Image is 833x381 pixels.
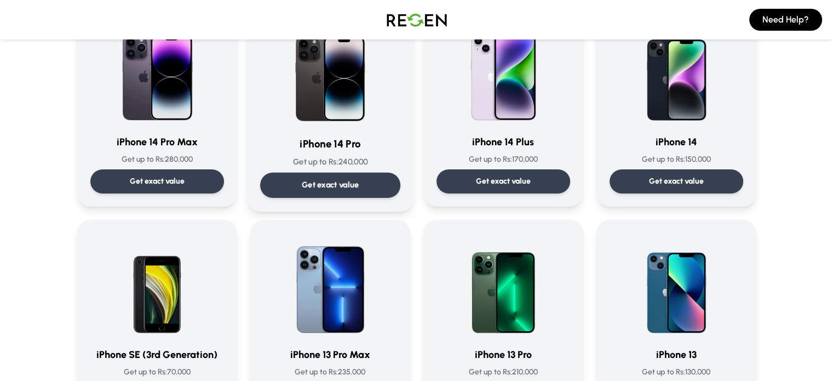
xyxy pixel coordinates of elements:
[263,367,397,378] p: Get up to Rs: 235,000
[476,176,531,187] p: Get exact value
[105,20,210,126] img: iPhone 14 Pro Max
[436,134,570,150] h3: iPhone 14 Plus
[610,347,743,362] h3: iPhone 13
[301,179,359,191] p: Get exact value
[278,233,383,338] img: iPhone 13 Pro Max
[90,347,224,362] h3: iPhone SE (3rd Generation)
[624,233,729,338] img: iPhone 13
[263,347,397,362] h3: iPhone 13 Pro Max
[749,9,822,31] button: Need Help?
[624,20,729,126] img: iPhone 14
[90,154,224,165] p: Get up to Rs: 280,000
[260,156,400,168] p: Get up to Rs: 240,000
[130,176,185,187] p: Get exact value
[436,154,570,165] p: Get up to Rs: 170,000
[90,134,224,150] h3: iPhone 14 Pro Max
[610,134,743,150] h3: iPhone 14
[275,16,386,127] img: iPhone 14 Pro
[436,367,570,378] p: Get up to Rs: 210,000
[436,347,570,362] h3: iPhone 13 Pro
[451,20,556,126] img: iPhone 14 Plus
[260,136,400,152] h3: iPhone 14 Pro
[105,233,210,338] img: iPhone SE (3rd Generation)
[451,233,556,338] img: iPhone 13 Pro
[378,4,455,35] img: Logo
[649,176,704,187] p: Get exact value
[610,367,743,378] p: Get up to Rs: 130,000
[610,154,743,165] p: Get up to Rs: 150,000
[90,367,224,378] p: Get up to Rs: 70,000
